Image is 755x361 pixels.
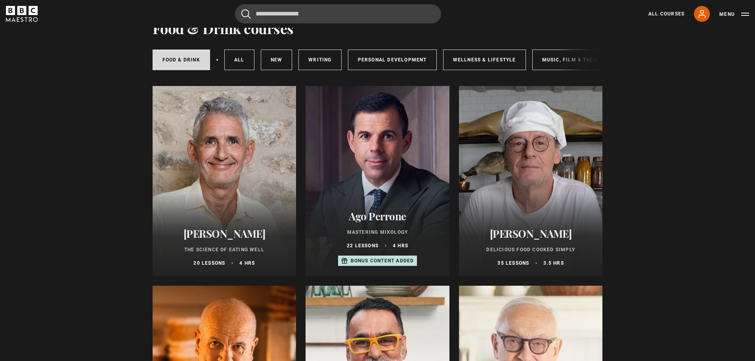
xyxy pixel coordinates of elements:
p: 4 hrs [239,260,255,267]
a: Wellness & Lifestyle [443,50,526,70]
p: Delicious Food Cooked Simply [468,246,593,253]
a: [PERSON_NAME] Delicious Food Cooked Simply 35 lessons 3.5 hrs [459,86,603,276]
a: Food & Drink [153,50,210,70]
a: New [261,50,292,70]
svg: BBC Maestro [6,6,38,22]
a: Ago Perrone Mastering Mixology 22 lessons 4 hrs Bonus content added [306,86,449,276]
p: 20 lessons [193,260,225,267]
p: The Science of Eating Well [162,246,287,253]
h2: Ago Perrone [315,210,440,222]
p: Bonus content added [351,257,414,264]
a: Music, Film & Theatre [532,50,617,70]
a: Writing [298,50,341,70]
button: Toggle navigation [719,10,749,18]
h1: Food & Drink courses [153,20,294,36]
p: 4 hrs [393,242,408,249]
h2: [PERSON_NAME] [162,227,287,240]
a: All Courses [648,10,684,17]
p: 22 lessons [347,242,378,249]
a: Personal Development [348,50,437,70]
a: All [224,50,254,70]
p: 35 lessons [497,260,529,267]
a: [PERSON_NAME] The Science of Eating Well 20 lessons 4 hrs [153,86,296,276]
p: 3.5 hrs [543,260,564,267]
input: Search [235,4,441,23]
button: Submit the search query [241,9,251,19]
p: Mastering Mixology [315,229,440,236]
h2: [PERSON_NAME] [468,227,593,240]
